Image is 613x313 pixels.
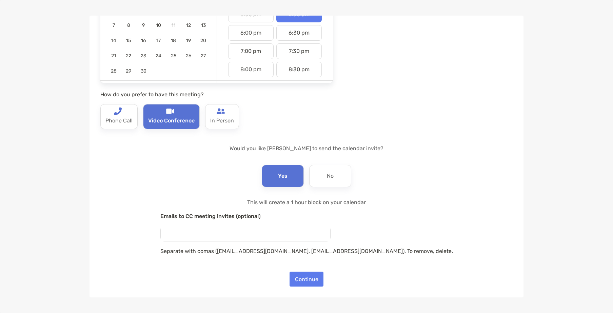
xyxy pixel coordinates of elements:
div: 7:30 pm [276,43,322,59]
p: No [327,171,334,181]
p: Yes [278,171,288,181]
img: type-call [217,107,225,115]
span: 29 [123,68,134,74]
span: 22 [123,53,134,59]
button: Continue [290,272,323,287]
div: 7:00 pm [228,43,274,59]
p: Separate with comas ([EMAIL_ADDRESS][DOMAIN_NAME], [EMAIL_ADDRESS][DOMAIN_NAME]). To remove, delete. [160,247,453,255]
span: 20 [198,38,209,43]
span: 15 [123,38,134,43]
span: 27 [198,53,209,59]
div: 8:30 pm [276,62,322,77]
span: 9 [138,22,149,28]
div: 8:00 pm [228,62,274,77]
span: 26 [183,53,194,59]
span: (optional) [236,213,261,219]
p: Emails to CC meeting invites [160,212,453,220]
span: 17 [153,38,164,43]
div: 6:30 pm [276,25,322,41]
div: 6:00 pm [228,25,274,41]
span: 30 [138,68,149,74]
span: 28 [108,68,119,74]
p: How do you prefer to have this meeting? [100,90,333,99]
p: Would you like [PERSON_NAME] to send the calendar invite? [100,144,513,153]
span: 13 [198,22,209,28]
p: This will create a 1 hour block on your calendar [160,198,453,207]
p: In Person [210,115,234,126]
img: type-call [166,107,174,115]
span: 7 [108,22,119,28]
span: 23 [138,53,149,59]
span: 19 [183,38,194,43]
span: 24 [153,53,164,59]
span: 14 [108,38,119,43]
span: 11 [168,22,179,28]
span: 18 [168,38,179,43]
span: 8 [123,22,134,28]
p: Phone Call [105,115,133,126]
span: 16 [138,38,149,43]
img: type-call [114,107,122,115]
span: 25 [168,53,179,59]
p: Video Conference [148,115,195,126]
span: 21 [108,53,119,59]
span: 12 [183,22,194,28]
span: 10 [153,22,164,28]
